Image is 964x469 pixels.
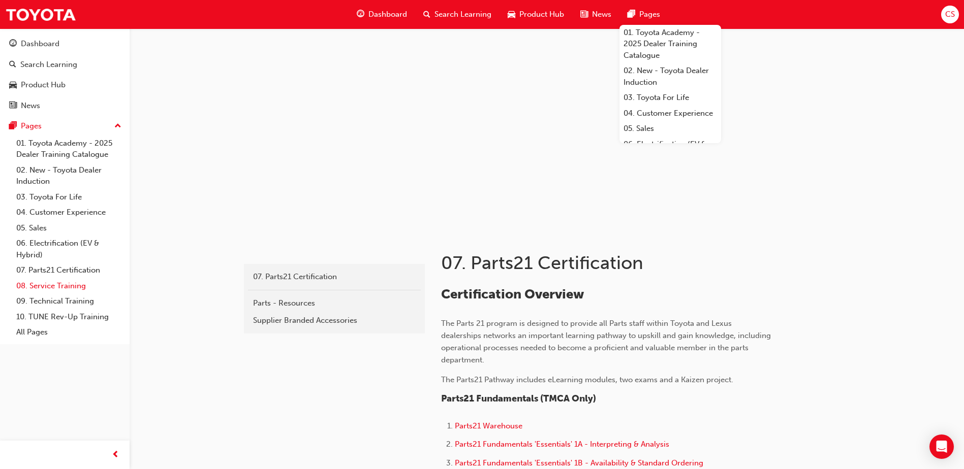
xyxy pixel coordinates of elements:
span: The Parts21 Pathway includes eLearning modules, two exams and a Kaizen project. [441,375,733,384]
div: Dashboard [21,38,59,50]
span: Product Hub [519,9,564,20]
a: 07. Parts21 Certification [12,262,126,278]
a: Search Learning [4,55,126,74]
button: DashboardSearch LearningProduct HubNews [4,32,126,117]
a: News [4,96,126,115]
span: car-icon [9,81,17,90]
span: guage-icon [357,8,364,21]
a: 08. Service Training [12,278,126,294]
a: 04. Customer Experience [12,205,126,220]
span: News [592,9,611,20]
span: up-icon [114,120,121,133]
a: Supplier Branded Accessories [248,312,421,329]
a: 02. New - Toyota Dealer Induction [619,63,721,90]
div: Parts - Resources [253,297,416,309]
a: 10. TUNE Rev-Up Training [12,309,126,325]
div: 07. Parts21 Certification [253,271,416,283]
a: 04. Customer Experience [619,106,721,121]
span: Dashboard [368,9,407,20]
div: Pages [21,120,42,132]
a: 05. Sales [12,220,126,236]
span: pages-icon [628,8,635,21]
a: Parts21 Fundamentals 'Essentials' 1A - Interpreting & Analysis [455,440,669,449]
span: news-icon [580,8,588,21]
a: 03. Toyota For Life [12,189,126,205]
span: Certification Overview [441,286,584,302]
div: Product Hub [21,79,66,91]
span: search-icon [423,8,430,21]
span: news-icon [9,102,17,111]
span: Parts21 Fundamentals (TMCA Only) [441,393,596,404]
a: 01. Toyota Academy - 2025 Dealer Training Catalogue [12,136,126,162]
span: Pages [639,9,660,20]
a: car-iconProduct Hub [500,4,572,25]
span: pages-icon [9,122,17,131]
a: 09. Technical Training [12,293,126,309]
div: News [21,100,40,112]
span: prev-icon [112,449,119,461]
span: Search Learning [434,9,491,20]
span: CS [945,9,955,20]
span: guage-icon [9,40,17,49]
a: 06. Electrification (EV & Hybrid) [12,236,126,262]
a: news-iconNews [572,4,619,25]
a: pages-iconPages [619,4,668,25]
a: Product Hub [4,76,126,94]
a: guage-iconDashboard [349,4,415,25]
a: 06. Electrification (EV & Hybrid) [619,137,721,163]
h1: 07. Parts21 Certification [441,252,774,274]
button: CS [941,6,959,23]
a: Parts21 Warehouse [455,421,522,430]
button: Pages [4,117,126,136]
a: 07. Parts21 Certification [248,268,421,286]
a: Parts - Resources [248,294,421,312]
a: 01. Toyota Academy - 2025 Dealer Training Catalogue [619,25,721,63]
span: car-icon [508,8,515,21]
img: Trak [5,3,76,26]
a: Dashboard [4,35,126,53]
span: search-icon [9,60,16,70]
a: 03. Toyota For Life [619,90,721,106]
div: Open Intercom Messenger [929,434,954,459]
a: search-iconSearch Learning [415,4,500,25]
span: The Parts 21 program is designed to provide all Parts staff within Toyota and Lexus dealerships n... [441,319,773,364]
a: All Pages [12,324,126,340]
div: Supplier Branded Accessories [253,315,416,326]
a: 05. Sales [619,121,721,137]
a: 02. New - Toyota Dealer Induction [12,162,126,189]
div: Search Learning [20,59,77,71]
a: Parts21 Fundamentals 'Essentials' 1B - Availability & Standard Ordering [455,458,703,467]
